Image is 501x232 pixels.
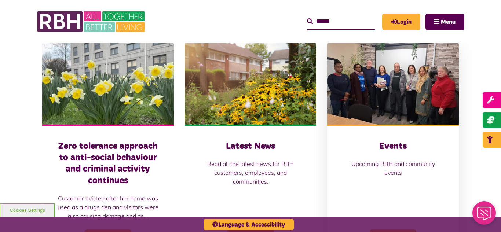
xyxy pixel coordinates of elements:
h3: Latest News [200,141,302,152]
p: Customer evicted after her home was used as a drugs den and visitors were also causing damage and... [57,194,159,220]
button: Navigation [425,14,464,30]
p: Read all the latest news for RBH customers, employees, and communities. [200,159,302,186]
img: Group photo of customers and colleagues at Spotland Community Centre [327,43,459,125]
img: Freehold [42,43,174,125]
a: MyRBH [382,14,420,30]
input: Search [307,14,375,29]
iframe: Netcall Web Assistant for live chat [468,199,501,232]
p: Upcoming RBH and community events [342,159,444,177]
button: Language & Accessibility [204,219,294,230]
h3: Events [342,141,444,152]
h3: Zero tolerance approach to anti-social behaviour and criminal activity continues [57,141,159,187]
img: RBH [37,7,147,36]
img: SAZ MEDIA RBH HOUSING4 [185,43,317,125]
span: Menu [441,19,456,25]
